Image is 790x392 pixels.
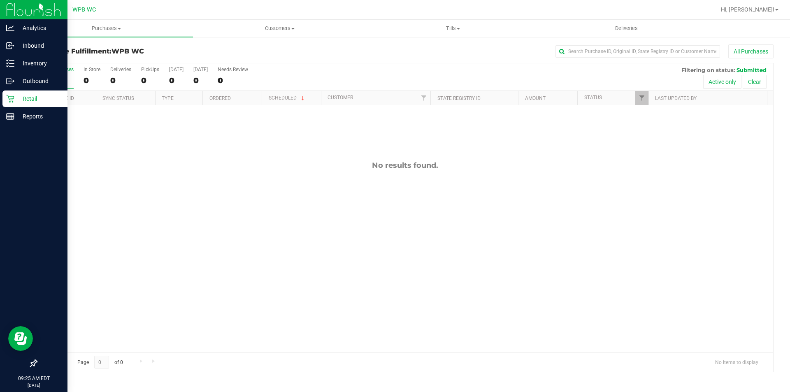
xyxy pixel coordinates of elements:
[6,24,14,32] inline-svg: Analytics
[193,67,208,72] div: [DATE]
[218,67,248,72] div: Needs Review
[218,76,248,85] div: 0
[367,25,539,32] span: Tills
[209,95,231,101] a: Ordered
[193,25,366,32] span: Customers
[14,41,64,51] p: Inbound
[655,95,697,101] a: Last Updated By
[604,25,649,32] span: Deliveries
[709,356,765,368] span: No items to display
[8,326,33,351] iframe: Resource center
[6,95,14,103] inline-svg: Retail
[14,94,64,104] p: Retail
[14,58,64,68] p: Inventory
[14,23,64,33] p: Analytics
[366,20,539,37] a: Tills
[110,76,131,85] div: 0
[4,382,64,388] p: [DATE]
[37,161,773,170] div: No results found.
[14,111,64,121] p: Reports
[162,95,174,101] a: Type
[70,356,130,369] span: Page of 0
[141,67,159,72] div: PickUps
[743,75,767,89] button: Clear
[269,95,306,101] a: Scheduled
[437,95,481,101] a: State Registry ID
[20,25,193,32] span: Purchases
[721,6,774,13] span: Hi, [PERSON_NAME]!
[540,20,713,37] a: Deliveries
[36,48,282,55] h3: Purchase Fulfillment:
[72,6,96,13] span: WPB WC
[112,47,144,55] span: WPB WC
[84,67,100,72] div: In Store
[584,95,602,100] a: Status
[6,77,14,85] inline-svg: Outbound
[141,76,159,85] div: 0
[737,67,767,73] span: Submitted
[681,67,735,73] span: Filtering on status:
[193,20,366,37] a: Customers
[14,76,64,86] p: Outbound
[6,42,14,50] inline-svg: Inbound
[728,44,774,58] button: All Purchases
[417,91,430,105] a: Filter
[4,375,64,382] p: 09:25 AM EDT
[169,67,184,72] div: [DATE]
[102,95,134,101] a: Sync Status
[525,95,546,101] a: Amount
[6,59,14,67] inline-svg: Inventory
[84,76,100,85] div: 0
[6,112,14,121] inline-svg: Reports
[169,76,184,85] div: 0
[193,76,208,85] div: 0
[20,20,193,37] a: Purchases
[328,95,353,100] a: Customer
[635,91,648,105] a: Filter
[555,45,720,58] input: Search Purchase ID, Original ID, State Registry ID or Customer Name...
[110,67,131,72] div: Deliveries
[703,75,741,89] button: Active only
